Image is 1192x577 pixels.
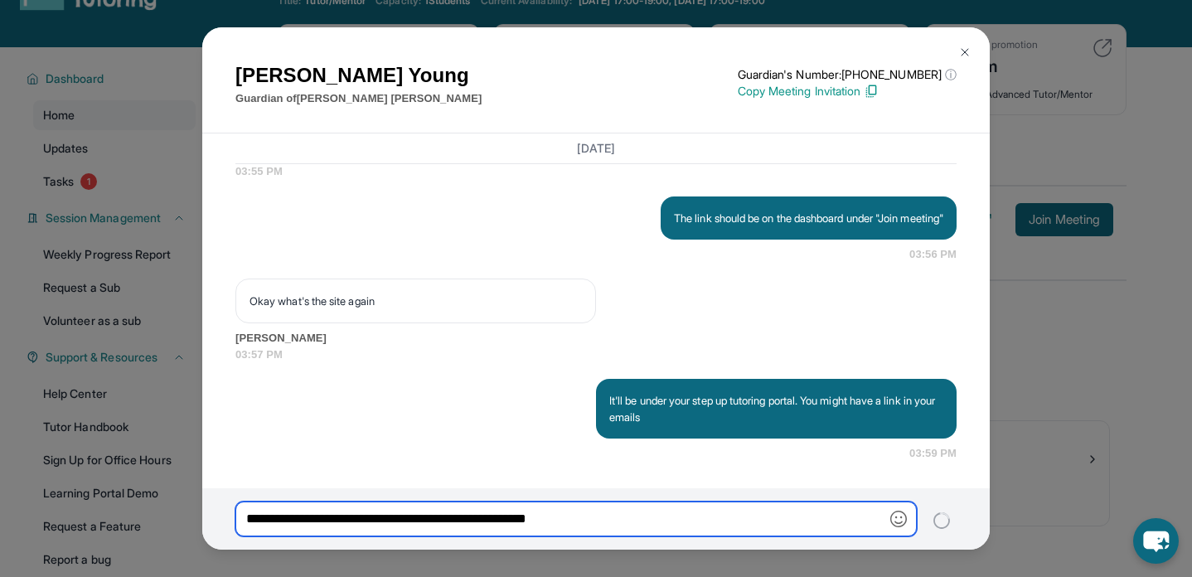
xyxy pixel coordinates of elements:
[909,445,957,462] span: 03:59 PM
[235,61,482,90] h1: [PERSON_NAME] Young
[738,83,957,99] p: Copy Meeting Invitation
[235,330,957,347] span: [PERSON_NAME]
[235,140,957,157] h3: [DATE]
[958,46,972,59] img: Close Icon
[250,293,582,309] p: Okay what's the site again
[609,392,943,425] p: It'll be under your step up tutoring portal. You might have a link in your emails
[235,90,482,107] p: Guardian of [PERSON_NAME] [PERSON_NAME]
[674,210,943,226] p: The link should be on the dashboard under "Join meeting"
[1133,518,1179,564] button: chat-button
[738,66,957,83] p: Guardian's Number: [PHONE_NUMBER]
[235,347,957,363] span: 03:57 PM
[909,246,957,263] span: 03:56 PM
[864,84,879,99] img: Copy Icon
[235,163,957,180] span: 03:55 PM
[890,511,907,527] img: Emoji
[945,66,957,83] span: ⓘ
